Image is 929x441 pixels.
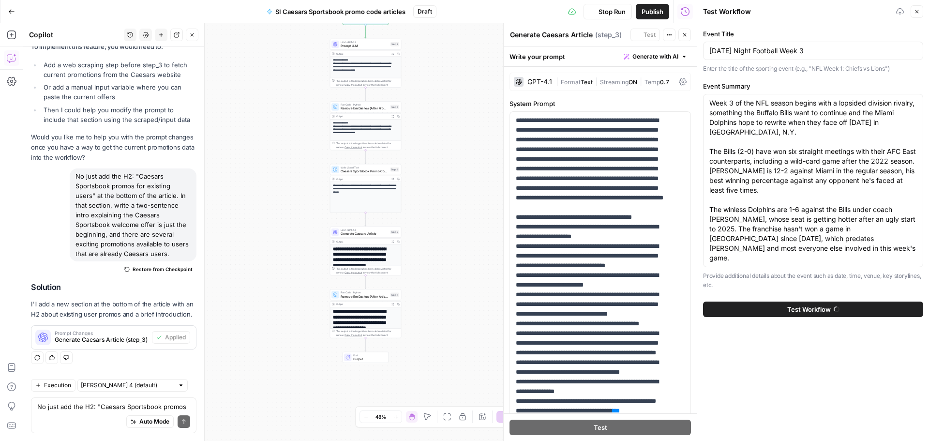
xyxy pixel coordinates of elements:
button: Test [630,29,660,41]
span: SI Caesars Sportsbook promo code articles [275,7,405,16]
button: Stop Run [584,4,632,19]
div: This output is too large & has been abbreviated for review. to view the full content. [336,79,399,86]
span: Restore from Checkpoint [133,265,193,273]
button: Test [509,420,691,435]
span: Temp [644,78,660,86]
g: Edge from step_6 to step_4 [365,150,366,164]
div: Output [336,303,389,306]
div: This output is too large & has been abbreviated for review. to view the full content. [336,330,399,337]
span: ON [629,78,637,86]
div: Output [336,52,389,56]
div: Set Inputs [330,14,401,25]
span: LLM · GPT-4.1 [341,40,389,44]
span: Format [561,78,581,86]
g: Edge from step_3 to step_7 [365,275,366,289]
span: Copy the output [345,334,362,336]
div: Output [336,114,389,118]
button: Restore from Checkpoint [120,263,196,275]
span: Copy the output [345,271,362,274]
span: 0.7 [660,78,669,86]
p: Would you like me to help you with the prompt changes once you have a way to get the current prom... [31,132,196,163]
span: Generate Caesars Article (step_3) [55,335,148,344]
span: ( step_3 ) [595,30,622,40]
span: Streaming [600,78,629,86]
div: Step 2 [390,42,399,46]
span: Copy the output [345,83,362,86]
span: Write Liquid Text [341,166,388,169]
button: Auto Mode [126,415,174,428]
strong: To implement this feature, you would need to: [31,43,163,50]
h2: Solution [31,283,196,292]
button: Generate with AI [620,50,691,63]
g: Edge from step_4 to step_3 [365,213,366,227]
span: Copy the output [345,146,362,149]
span: Auto Mode [139,417,169,426]
span: Generate Caesars Article [341,231,389,236]
button: Test Workflow [703,302,923,317]
span: | [637,76,644,86]
div: Step 6 [390,105,399,109]
span: Text [581,78,593,86]
span: Prompt Changes [55,331,148,335]
span: Test [644,30,656,39]
span: Draft [418,7,432,16]
span: Publish [642,7,663,16]
p: Enter the title of the sporting event (e.g., "NFL Week 1: Chiefs vs Lions") [703,64,923,74]
span: Caesars Sportsbook Promo Code: Get 10 100% Bet Boosts for {{ event_title }} [341,169,388,174]
input: Claude Sonnet 4 (default) [81,380,174,390]
span: Run Code · Python [341,103,389,107]
div: EndOutput [330,352,401,363]
div: GPT-4.1 [527,78,552,85]
div: Output [336,240,389,243]
button: Publish [636,4,669,19]
button: Applied [152,331,190,344]
textarea: Generate Caesars Article [510,30,593,40]
span: End [353,353,385,357]
span: Applied [165,333,186,342]
label: System Prompt [509,99,691,108]
div: Step 7 [390,293,399,297]
span: | [556,76,561,86]
label: Event Summary [703,81,923,91]
span: Test [594,423,607,432]
div: This output is too large & has been abbreviated for review. to view the full content. [336,142,399,149]
span: 48% [375,413,386,421]
span: Remove Em Dashes (After Prompt) [341,106,389,111]
input: Enter the event title [709,46,917,56]
span: Remove Em Dashes (After Article) [341,294,389,299]
span: Prompt LLM [341,44,389,48]
g: Edge from start to step_2 [365,25,366,38]
div: Write your prompt [504,46,697,66]
span: Test Workflow [787,304,831,314]
span: Stop Run [599,7,626,16]
div: Output [336,177,389,181]
span: Output [353,357,385,362]
div: This output is too large & has been abbreviated for review. to view the full content. [336,267,399,274]
button: Execution [31,379,75,392]
textarea: Week 3 of the NFL season begins with a lopsided division rivalry, something the Buffalo Bills wan... [709,98,917,263]
li: Then I could help you modify the prompt to include that section using the scraped/input data [41,105,196,124]
span: Generate with AI [632,52,678,61]
span: Execution [44,381,71,390]
li: Add a web scraping step before step_3 to fetch current promotions from the Caesars website [41,60,196,79]
div: Step 4 [390,167,399,172]
span: Run Code · Python [341,291,389,295]
g: Edge from step_7 to end [365,338,366,351]
label: Event Title [703,29,923,39]
span: LLM · GPT-4.1 [341,228,389,232]
button: SI Caesars Sportsbook promo code articles [261,4,411,19]
p: Provide additional details about the event such as date, time, venue, key storylines, etc. [703,271,923,290]
li: Or add a manual input variable where you can paste the current offers [41,82,196,102]
span: Set Inputs [353,19,376,24]
p: I'll add a new section at the bottom of the article with an H2 about existing user promos and a b... [31,299,196,319]
span: | [593,76,600,86]
div: Write Liquid TextCaesars Sportsbook Promo Code: Get 10 100% Bet Boosts for {{ event_title }}Step ... [330,164,401,213]
div: No just add the H2: "Caesars Sportsbook promos for existing users" at the bottom of the article. ... [70,168,196,261]
div: Step 3 [390,230,399,234]
g: Edge from step_2 to step_6 [365,88,366,101]
div: Copilot [29,30,121,40]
